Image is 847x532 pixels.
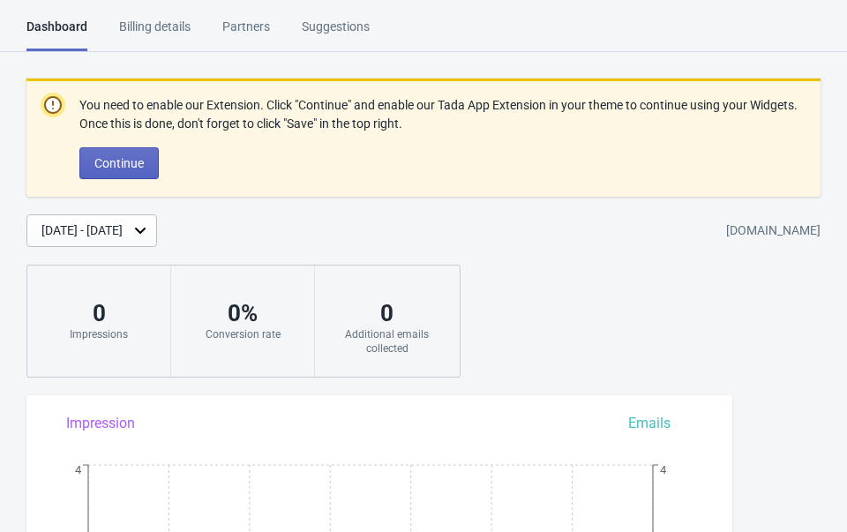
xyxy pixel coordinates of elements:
div: 0 [45,299,153,327]
div: [DATE] - [DATE] [41,221,123,240]
div: Dashboard [26,18,87,51]
div: Impressions [45,327,153,341]
tspan: 4 [660,463,667,476]
tspan: 4 [75,463,82,476]
div: Additional emails collected [333,327,441,356]
div: Billing details [119,18,191,49]
div: 0 % [189,299,296,327]
div: Partners [222,18,270,49]
button: Continue [79,147,159,179]
div: [DOMAIN_NAME] [726,215,821,247]
p: You need to enable our Extension. Click "Continue" and enable our Tada App Extension in your them... [79,96,806,133]
div: Conversion rate [189,327,296,341]
span: Continue [94,156,144,170]
div: Suggestions [302,18,370,49]
div: 0 [333,299,441,327]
